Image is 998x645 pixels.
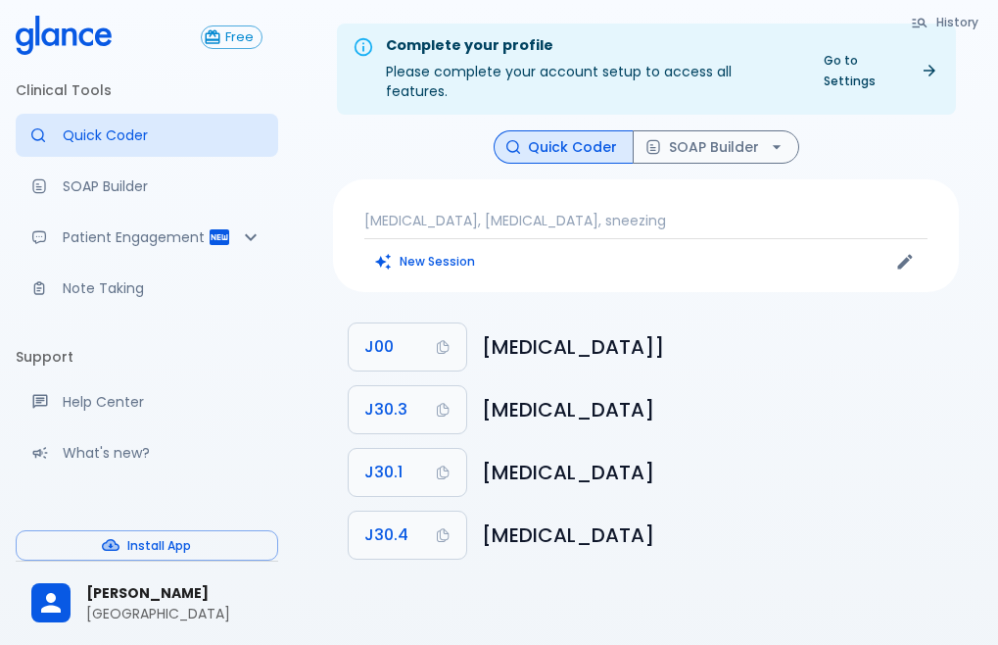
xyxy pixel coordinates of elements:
[16,67,278,114] li: Clinical Tools
[364,459,403,486] span: J30.1
[386,35,796,57] div: Complete your profile
[63,278,262,298] p: Note Taking
[16,333,278,380] li: Support
[890,247,920,276] button: Edit
[16,216,278,259] div: Patient Reports & Referrals
[86,583,262,604] span: [PERSON_NAME]
[16,114,278,157] a: Moramiz: Find ICD10AM codes instantly
[16,380,278,423] a: Get help from our support team
[63,443,262,463] p: What's new?
[364,333,394,361] span: J00
[63,392,262,412] p: Help Center
[201,25,262,49] button: Free
[86,604,262,623] p: [GEOGRAPHIC_DATA]
[201,25,278,49] a: Click to view or change your subscription
[364,521,408,549] span: J30.4
[633,130,799,165] button: SOAP Builder
[482,457,943,488] h6: Allergic rhinitis due to pollen
[349,449,466,496] button: Copy Code J30.1 to clipboard
[16,498,278,545] li: Settings
[364,247,487,275] button: Clears all inputs and results.
[16,570,278,637] div: [PERSON_NAME][GEOGRAPHIC_DATA]
[63,227,208,247] p: Patient Engagement
[901,8,990,36] button: History
[16,530,278,561] button: Install App
[349,386,466,433] button: Copy Code J30.3 to clipboard
[217,30,261,45] span: Free
[482,331,943,363] h6: Acute nasopharyngitis [common cold]
[364,396,407,423] span: J30.3
[349,512,466,559] button: Copy Code J30.4 to clipboard
[63,176,262,196] p: SOAP Builder
[349,323,466,371] button: Copy Code J00 to clipboard
[482,394,943,425] h6: Other allergic rhinitis
[63,125,262,145] p: Quick Coder
[386,29,796,109] div: Please complete your account setup to access all features.
[812,46,948,95] a: Go to Settings
[364,211,927,230] p: [MEDICAL_DATA], [MEDICAL_DATA], sneezing
[482,520,943,551] h6: Allergic rhinitis, unspecified
[494,130,634,165] button: Quick Coder
[16,165,278,208] a: Docugen: Compose a clinical documentation in seconds
[16,267,278,310] a: Advanced note-taking
[16,431,278,474] div: Recent updates and feature releases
